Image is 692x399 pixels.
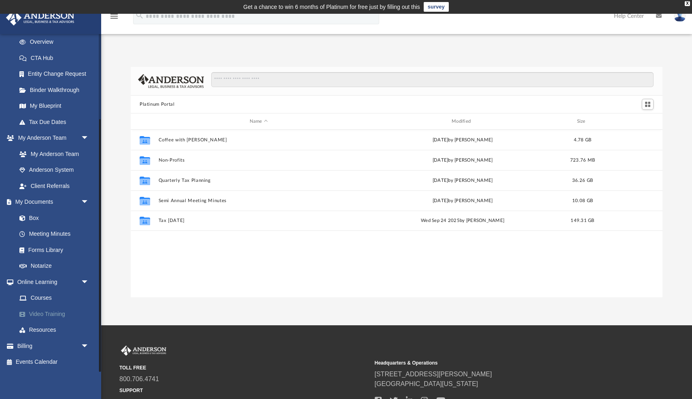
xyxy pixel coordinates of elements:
[11,50,101,66] a: CTA Hub
[363,137,563,144] div: [DATE] by [PERSON_NAME]
[109,15,119,21] a: menu
[362,118,563,125] div: Modified
[363,197,563,205] div: [DATE] by [PERSON_NAME]
[159,137,359,143] button: Coffee with [PERSON_NAME]
[363,217,563,224] div: Wed Sep 24 2025 by [PERSON_NAME]
[6,338,101,354] a: Billingarrow_drop_down
[570,158,595,162] span: 723.76 MB
[572,178,593,183] span: 36.26 GB
[424,2,449,12] a: survey
[375,380,478,387] a: [GEOGRAPHIC_DATA][US_STATE]
[119,387,369,394] small: SUPPORT
[81,130,97,147] span: arrow_drop_down
[6,130,97,146] a: My Anderson Teamarrow_drop_down
[6,274,101,290] a: Online Learningarrow_drop_down
[81,274,97,290] span: arrow_drop_down
[159,198,359,203] button: Semi Annual Meeting Minutes
[135,11,144,20] i: search
[674,10,686,22] img: User Pic
[11,146,93,162] a: My Anderson Team
[11,98,97,114] a: My Blueprint
[243,2,420,12] div: Get a chance to win 6 months of Platinum for free just by filling out this
[572,198,593,203] span: 10.08 GB
[571,218,594,223] span: 149.31 GB
[159,158,359,163] button: Non-Profits
[119,364,369,371] small: TOLL FREE
[119,346,168,356] img: Anderson Advisors Platinum Portal
[567,118,599,125] div: Size
[11,322,101,338] a: Resources
[119,376,159,382] a: 800.706.4741
[11,306,101,322] a: Video Training
[11,242,93,258] a: Forms Library
[11,34,101,50] a: Overview
[11,178,97,194] a: Client Referrals
[159,218,359,223] button: Tax [DATE]
[6,194,97,210] a: My Documentsarrow_drop_down
[11,162,97,178] a: Anderson System
[11,226,97,242] a: Meeting Minutes
[6,354,101,370] a: Events Calendar
[131,130,662,298] div: grid
[363,177,563,184] div: [DATE] by [PERSON_NAME]
[4,10,77,26] img: Anderson Advisors Platinum Portal
[81,338,97,354] span: arrow_drop_down
[11,210,93,226] a: Box
[159,178,359,183] button: Quarterly Tax Planning
[11,66,101,82] a: Entity Change Request
[11,258,97,274] a: Notarize
[363,157,563,164] div: [DATE] by [PERSON_NAME]
[211,72,654,87] input: Search files and folders
[574,138,592,142] span: 4.78 GB
[140,101,175,108] button: Platinum Portal
[11,290,101,306] a: Courses
[11,114,101,130] a: Tax Due Dates
[375,371,492,378] a: [STREET_ADDRESS][PERSON_NAME]
[685,1,690,6] div: close
[81,194,97,211] span: arrow_drop_down
[642,99,654,110] button: Switch to Grid View
[134,118,155,125] div: id
[375,359,624,367] small: Headquarters & Operations
[158,118,359,125] div: Name
[11,82,101,98] a: Binder Walkthrough
[602,118,659,125] div: id
[109,11,119,21] i: menu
